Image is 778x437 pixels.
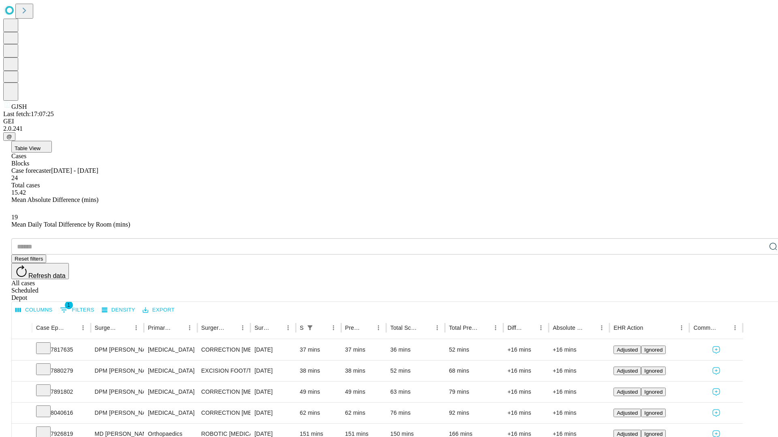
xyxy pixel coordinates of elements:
[676,322,687,333] button: Menu
[693,325,717,331] div: Comments
[390,382,441,402] div: 63 mins
[95,339,140,360] div: DPM [PERSON_NAME] [PERSON_NAME]
[36,403,87,423] div: 8040616
[36,339,87,360] div: 7817635
[345,403,383,423] div: 62 mins
[95,403,140,423] div: DPM [PERSON_NAME] [PERSON_NAME]
[66,322,77,333] button: Sort
[613,388,641,396] button: Adjusted
[201,339,246,360] div: CORRECTION [MEDICAL_DATA]
[36,361,87,381] div: 7880279
[390,403,441,423] div: 76 mins
[300,339,337,360] div: 37 mins
[3,125,775,132] div: 2.0.241
[617,389,638,395] span: Adjusted
[729,322,741,333] button: Menu
[553,403,605,423] div: +16 mins
[237,322,248,333] button: Menu
[16,343,28,357] button: Expand
[304,322,316,333] button: Show filters
[613,325,643,331] div: EHR Action
[11,221,130,228] span: Mean Daily Total Difference by Room (mins)
[641,388,666,396] button: Ignored
[613,367,641,375] button: Adjusted
[718,322,729,333] button: Sort
[254,361,292,381] div: [DATE]
[3,118,775,125] div: GEI
[345,325,361,331] div: Predicted In Room Duration
[254,339,292,360] div: [DATE]
[345,339,383,360] div: 37 mins
[390,325,419,331] div: Total Scheduled Duration
[328,322,339,333] button: Menu
[11,174,18,181] span: 24
[11,103,27,110] span: GJSH
[390,361,441,381] div: 52 mins
[11,189,26,196] span: 15.42
[28,272,66,279] span: Refresh data
[11,182,40,189] span: Total cases
[51,167,98,174] span: [DATE] - [DATE]
[201,325,225,331] div: Surgery Name
[617,431,638,437] span: Adjusted
[644,368,663,374] span: Ignored
[282,322,294,333] button: Menu
[254,325,270,331] div: Surgery Date
[644,431,663,437] span: Ignored
[95,325,118,331] div: Surgeon Name
[6,134,12,140] span: @
[100,304,137,316] button: Density
[11,141,52,153] button: Table View
[490,322,501,333] button: Menu
[11,167,51,174] span: Case forecaster
[11,263,69,279] button: Refresh data
[13,304,55,316] button: Select columns
[641,346,666,354] button: Ignored
[507,361,545,381] div: +16 mins
[77,322,89,333] button: Menu
[130,322,142,333] button: Menu
[390,339,441,360] div: 36 mins
[141,304,177,316] button: Export
[345,382,383,402] div: 49 mins
[3,132,15,141] button: @
[304,322,316,333] div: 1 active filter
[507,403,545,423] div: +16 mins
[36,325,65,331] div: Case Epic Id
[300,361,337,381] div: 38 mins
[617,410,638,416] span: Adjusted
[15,256,43,262] span: Reset filters
[361,322,373,333] button: Sort
[65,301,73,309] span: 1
[201,382,246,402] div: CORRECTION [MEDICAL_DATA], DISTAL [MEDICAL_DATA] [MEDICAL_DATA]
[95,361,140,381] div: DPM [PERSON_NAME] [PERSON_NAME]
[173,322,184,333] button: Sort
[148,382,193,402] div: [MEDICAL_DATA]
[553,325,584,331] div: Absolute Difference
[16,364,28,378] button: Expand
[95,382,140,402] div: DPM [PERSON_NAME] [PERSON_NAME]
[585,322,596,333] button: Sort
[524,322,535,333] button: Sort
[553,361,605,381] div: +16 mins
[11,255,46,263] button: Reset filters
[507,325,523,331] div: Difference
[617,347,638,353] span: Adjusted
[449,403,500,423] div: 92 mins
[553,382,605,402] div: +16 mins
[449,325,478,331] div: Total Predicted Duration
[36,382,87,402] div: 7891802
[644,410,663,416] span: Ignored
[184,322,195,333] button: Menu
[148,361,193,381] div: [MEDICAL_DATA]
[16,385,28,399] button: Expand
[373,322,384,333] button: Menu
[449,339,500,360] div: 52 mins
[11,196,98,203] span: Mean Absolute Difference (mins)
[254,403,292,423] div: [DATE]
[644,322,655,333] button: Sort
[479,322,490,333] button: Sort
[507,339,545,360] div: +16 mins
[300,403,337,423] div: 62 mins
[420,322,432,333] button: Sort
